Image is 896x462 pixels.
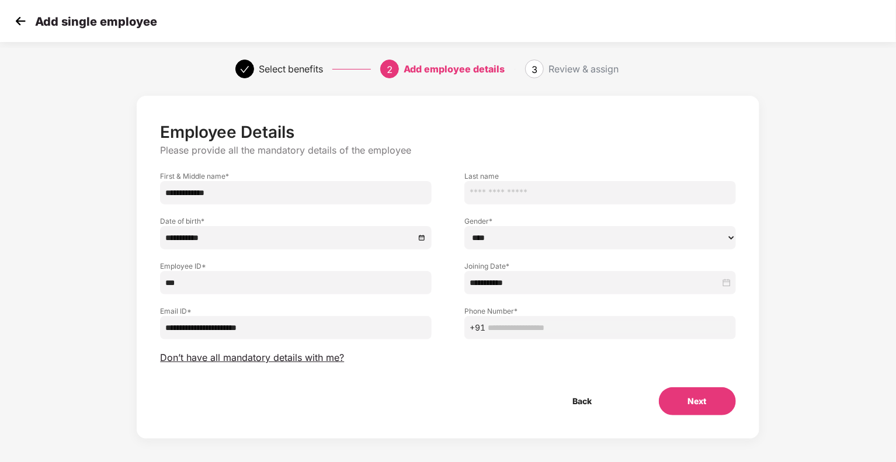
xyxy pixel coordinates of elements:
[160,306,432,316] label: Email ID
[464,171,736,181] label: Last name
[548,60,619,78] div: Review & assign
[160,216,432,226] label: Date of birth
[387,64,393,75] span: 2
[659,387,736,415] button: Next
[532,64,537,75] span: 3
[35,15,157,29] p: Add single employee
[12,12,29,30] img: svg+xml;base64,PHN2ZyB4bWxucz0iaHR0cDovL3d3dy53My5vcmcvMjAwMC9zdmciIHdpZHRoPSIzMCIgaGVpZ2h0PSIzMC...
[259,60,323,78] div: Select benefits
[464,261,736,271] label: Joining Date
[160,261,432,271] label: Employee ID
[464,216,736,226] label: Gender
[160,171,432,181] label: First & Middle name
[160,144,735,157] p: Please provide all the mandatory details of the employee
[404,60,505,78] div: Add employee details
[160,122,735,142] p: Employee Details
[470,321,485,334] span: +91
[240,65,249,74] span: check
[544,387,621,415] button: Back
[160,352,344,364] span: Don’t have all mandatory details with me?
[464,306,736,316] label: Phone Number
